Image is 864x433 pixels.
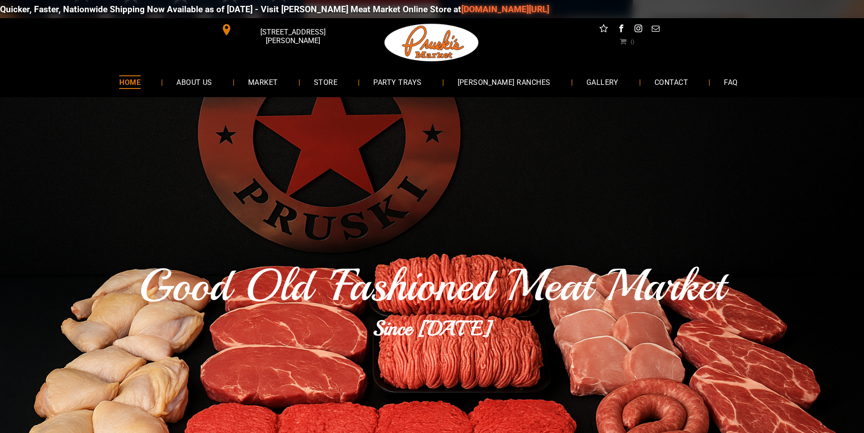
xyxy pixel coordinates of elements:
[649,23,661,37] a: email
[641,70,702,94] a: CONTACT
[139,257,725,314] span: Good Old 'Fashioned Meat Market
[234,70,292,94] a: MARKET
[444,70,564,94] a: [PERSON_NAME] RANCHES
[234,23,351,49] span: [STREET_ADDRESS][PERSON_NAME]
[615,23,627,37] a: facebook
[632,23,644,37] a: instagram
[215,23,353,37] a: [STREET_ADDRESS][PERSON_NAME]
[360,70,435,94] a: PARTY TRAYS
[630,38,634,45] span: 0
[373,315,492,341] b: Since [DATE]
[573,70,632,94] a: GALLERY
[300,70,351,94] a: STORE
[106,70,154,94] a: HOME
[383,18,481,67] img: Pruski-s+Market+HQ+Logo2-259w.png
[710,70,751,94] a: FAQ
[598,23,610,37] a: Social network
[163,70,226,94] a: ABOUT US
